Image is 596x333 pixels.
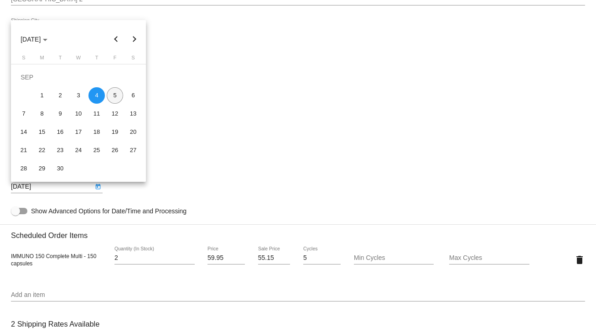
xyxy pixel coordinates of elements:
td: September 11, 2025 [88,105,106,123]
div: 3 [70,87,87,104]
div: 17 [70,124,87,140]
th: Tuesday [51,55,69,64]
td: September 17, 2025 [69,123,88,141]
div: 23 [52,142,68,159]
div: 14 [16,124,32,140]
td: September 26, 2025 [106,141,124,159]
td: September 25, 2025 [88,141,106,159]
td: September 19, 2025 [106,123,124,141]
th: Wednesday [69,55,88,64]
div: 1 [34,87,50,104]
div: 13 [125,106,141,122]
div: 8 [34,106,50,122]
td: September 29, 2025 [33,159,51,178]
td: September 14, 2025 [15,123,33,141]
th: Saturday [124,55,142,64]
td: September 4, 2025 [88,86,106,105]
th: Friday [106,55,124,64]
div: 11 [88,106,105,122]
div: 29 [34,160,50,177]
td: September 2, 2025 [51,86,69,105]
div: 16 [52,124,68,140]
td: September 12, 2025 [106,105,124,123]
button: Choose month and year [13,30,55,48]
td: September 6, 2025 [124,86,142,105]
div: 30 [52,160,68,177]
div: 25 [88,142,105,159]
td: September 23, 2025 [51,141,69,159]
td: September 1, 2025 [33,86,51,105]
td: September 8, 2025 [33,105,51,123]
div: 12 [107,106,123,122]
button: Next month [125,30,144,48]
td: September 5, 2025 [106,86,124,105]
div: 27 [125,142,141,159]
td: September 9, 2025 [51,105,69,123]
td: September 22, 2025 [33,141,51,159]
div: 18 [88,124,105,140]
td: September 28, 2025 [15,159,33,178]
td: September 3, 2025 [69,86,88,105]
div: 20 [125,124,141,140]
th: Thursday [88,55,106,64]
td: September 16, 2025 [51,123,69,141]
td: September 7, 2025 [15,105,33,123]
td: September 24, 2025 [69,141,88,159]
div: 19 [107,124,123,140]
td: September 21, 2025 [15,141,33,159]
div: 5 [107,87,123,104]
div: 15 [34,124,50,140]
div: 2 [52,87,68,104]
div: 10 [70,106,87,122]
td: September 10, 2025 [69,105,88,123]
td: September 18, 2025 [88,123,106,141]
div: 26 [107,142,123,159]
div: 9 [52,106,68,122]
td: September 13, 2025 [124,105,142,123]
td: SEP [15,68,142,86]
div: 22 [34,142,50,159]
div: 28 [16,160,32,177]
td: September 15, 2025 [33,123,51,141]
td: September 20, 2025 [124,123,142,141]
td: September 30, 2025 [51,159,69,178]
td: September 27, 2025 [124,141,142,159]
th: Monday [33,55,51,64]
div: 21 [16,142,32,159]
div: 6 [125,87,141,104]
th: Sunday [15,55,33,64]
span: [DATE] [21,36,47,43]
div: 4 [88,87,105,104]
button: Previous month [107,30,125,48]
div: 24 [70,142,87,159]
div: 7 [16,106,32,122]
